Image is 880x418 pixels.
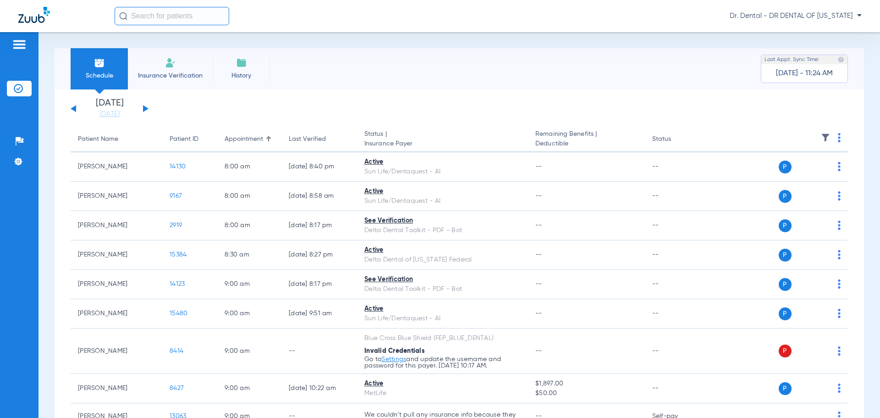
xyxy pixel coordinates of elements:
div: Patient ID [170,134,210,144]
td: -- [645,240,707,270]
span: Deductible [535,139,637,149]
img: group-dot-blue.svg [838,279,841,289]
td: 9:00 AM [217,270,281,299]
span: 14130 [170,163,186,170]
div: Patient ID [170,134,198,144]
img: Search Icon [119,12,127,20]
td: -- [645,374,707,403]
img: group-dot-blue.svg [838,309,841,318]
div: See Verification [364,216,521,226]
span: P [779,190,792,203]
span: History [220,71,263,80]
img: Zuub Logo [18,7,50,23]
span: P [779,278,792,291]
td: [PERSON_NAME] [71,329,162,374]
span: 15384 [170,251,187,258]
td: -- [645,329,707,374]
td: 9:00 AM [217,299,281,329]
td: [PERSON_NAME] [71,374,162,403]
span: -- [535,251,542,258]
img: group-dot-blue.svg [838,250,841,259]
span: -- [535,193,542,199]
span: -- [535,348,542,354]
td: [PERSON_NAME] [71,270,162,299]
span: Schedule [77,71,121,80]
img: group-dot-blue.svg [838,346,841,356]
td: 8:30 AM [217,240,281,270]
div: Active [364,245,521,255]
span: Last Appt. Sync Time: [764,55,819,64]
div: Sun Life/Dentaquest - AI [364,196,521,206]
span: -- [535,163,542,170]
span: P [779,307,792,320]
td: [DATE] 10:22 AM [281,374,357,403]
span: Insurance Payer [364,139,521,149]
img: hamburger-icon [12,39,27,50]
td: 8:00 AM [217,152,281,182]
span: $1,897.00 [535,379,637,389]
td: 9:00 AM [217,374,281,403]
div: Active [364,187,521,196]
span: 9167 [170,193,182,199]
img: History [236,57,247,68]
div: Delta Dental Toolkit - PDF - Bot [364,226,521,235]
div: Appointment [225,134,274,144]
p: Go to and update the username and password for this payer. [DATE] 10:17 AM. [364,356,521,369]
div: Active [364,304,521,314]
span: P [779,219,792,232]
div: Patient Name [78,134,118,144]
div: MetLife [364,389,521,398]
span: 8414 [170,348,183,354]
td: 8:00 AM [217,211,281,240]
td: [PERSON_NAME] [71,182,162,211]
td: -- [645,152,707,182]
td: [DATE] 8:17 PM [281,211,357,240]
div: Last Verified [289,134,350,144]
div: Sun Life/Dentaquest - AI [364,167,521,177]
img: group-dot-blue.svg [838,191,841,201]
div: Sun Life/Dentaquest - AI [364,314,521,323]
td: [PERSON_NAME] [71,240,162,270]
span: Insurance Verification [135,71,206,80]
td: [DATE] 9:51 AM [281,299,357,329]
td: -- [645,270,707,299]
td: -- [281,329,357,374]
span: [DATE] - 11:24 AM [776,69,833,78]
a: [DATE] [82,110,137,119]
a: Settings [381,356,406,362]
span: 15480 [170,310,187,317]
div: Appointment [225,134,263,144]
span: Invalid Credentials [364,348,425,354]
div: Last Verified [289,134,326,144]
td: 9:00 AM [217,329,281,374]
span: P [779,345,792,357]
td: -- [645,211,707,240]
td: [DATE] 8:58 AM [281,182,357,211]
span: P [779,161,792,173]
span: -- [535,222,542,229]
span: -- [535,310,542,317]
th: Status | [357,127,528,152]
td: [DATE] 8:40 PM [281,152,357,182]
td: 8:00 AM [217,182,281,211]
img: group-dot-blue.svg [838,162,841,171]
td: [PERSON_NAME] [71,152,162,182]
img: group-dot-blue.svg [838,133,841,142]
div: Delta Dental of [US_STATE] Federal [364,255,521,265]
td: [DATE] 8:27 PM [281,240,357,270]
span: P [779,382,792,395]
img: last sync help info [838,56,844,63]
img: Schedule [94,57,105,68]
img: filter.svg [821,133,830,142]
span: 8427 [170,385,184,391]
img: group-dot-blue.svg [838,221,841,230]
span: -- [535,281,542,287]
input: Search for patients [115,7,229,25]
td: [PERSON_NAME] [71,299,162,329]
span: 14123 [170,281,185,287]
div: Active [364,157,521,167]
img: group-dot-blue.svg [838,384,841,393]
img: Manual Insurance Verification [165,57,176,68]
div: Blue Cross Blue Shield (FEP_BLUE_DENTAL) [364,334,521,343]
div: See Verification [364,275,521,284]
